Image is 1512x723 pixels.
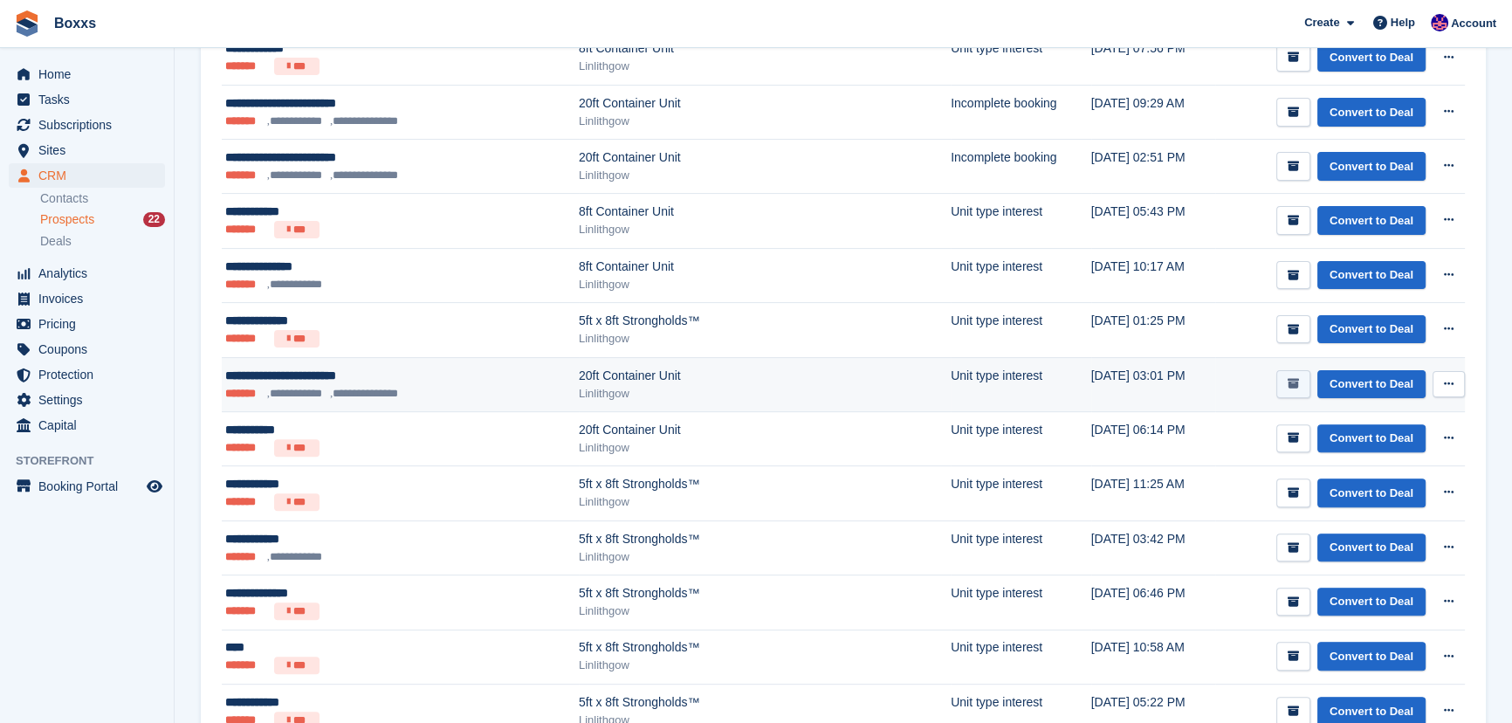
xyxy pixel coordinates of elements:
a: menu [9,113,165,137]
a: Convert to Deal [1317,152,1426,181]
td: [DATE] 11:25 AM [1091,466,1216,521]
span: Analytics [38,261,143,286]
div: Linlithgow [579,385,951,403]
div: 20ft Container Unit [579,367,951,385]
div: Linlithgow [579,167,951,184]
div: Linlithgow [579,657,951,674]
span: CRM [38,163,143,188]
a: menu [9,474,165,499]
div: Linlithgow [579,276,951,293]
div: 8ft Container Unit [579,39,951,58]
div: 22 [143,212,165,227]
a: Convert to Deal [1317,261,1426,290]
td: Unit type interest [951,303,1091,358]
div: 8ft Container Unit [579,203,951,221]
span: Capital [38,413,143,437]
div: 8ft Container Unit [579,258,951,276]
div: 20ft Container Unit [579,94,951,113]
td: [DATE] 03:01 PM [1091,357,1216,411]
td: Unit type interest [951,466,1091,521]
span: Prospects [40,211,94,228]
a: Prospects 22 [40,210,165,229]
a: Convert to Deal [1317,479,1426,507]
td: [DATE] 06:14 PM [1091,411,1216,466]
td: [DATE] 02:51 PM [1091,140,1216,194]
td: Incomplete booking [951,86,1091,140]
a: Deals [40,232,165,251]
td: [DATE] 05:43 PM [1091,194,1216,249]
span: Subscriptions [38,113,143,137]
div: 20ft Container Unit [579,421,951,439]
a: menu [9,163,165,188]
td: Unit type interest [951,521,1091,575]
td: [DATE] 10:17 AM [1091,249,1216,303]
td: Unit type interest [951,31,1091,86]
a: Convert to Deal [1317,315,1426,344]
a: Contacts [40,190,165,207]
a: Preview store [144,476,165,497]
td: [DATE] 03:42 PM [1091,521,1216,575]
a: menu [9,138,165,162]
a: menu [9,337,165,361]
td: [DATE] 06:46 PM [1091,575,1216,630]
a: Convert to Deal [1317,534,1426,562]
td: Unit type interest [951,411,1091,466]
td: Unit type interest [951,249,1091,303]
a: Convert to Deal [1317,206,1426,235]
a: menu [9,312,165,336]
span: Invoices [38,286,143,311]
div: Linlithgow [579,58,951,75]
td: [DATE] 09:29 AM [1091,86,1216,140]
span: Sites [38,138,143,162]
span: Booking Portal [38,474,143,499]
a: menu [9,286,165,311]
a: Convert to Deal [1317,370,1426,399]
a: Convert to Deal [1317,98,1426,127]
td: Unit type interest [951,575,1091,630]
td: Incomplete booking [951,140,1091,194]
span: Settings [38,388,143,412]
a: menu [9,261,165,286]
span: Help [1391,14,1415,31]
a: menu [9,388,165,412]
a: Convert to Deal [1317,424,1426,453]
div: 20ft Container Unit [579,148,951,167]
img: stora-icon-8386f47178a22dfd0bd8f6a31ec36ba5ce8667c1dd55bd0f319d3a0aa187defe.svg [14,10,40,37]
div: Linlithgow [579,221,951,238]
td: Unit type interest [951,357,1091,411]
img: Jamie Malcolm [1431,14,1448,31]
a: Convert to Deal [1317,43,1426,72]
span: Pricing [38,312,143,336]
div: 5ft x 8ft Strongholds™ [579,693,951,712]
td: [DATE] 01:25 PM [1091,303,1216,358]
a: menu [9,62,165,86]
td: Unit type interest [951,630,1091,685]
span: Storefront [16,452,174,470]
a: menu [9,362,165,387]
span: Coupons [38,337,143,361]
a: Boxxs [47,9,103,38]
span: Create [1304,14,1339,31]
td: [DATE] 07:56 PM [1091,31,1216,86]
div: 5ft x 8ft Strongholds™ [579,312,951,330]
a: menu [9,87,165,112]
div: Linlithgow [579,493,951,511]
span: Protection [38,362,143,387]
a: menu [9,413,165,437]
a: Convert to Deal [1317,642,1426,671]
span: Home [38,62,143,86]
div: 5ft x 8ft Strongholds™ [579,638,951,657]
div: Linlithgow [579,113,951,130]
div: Linlithgow [579,439,951,457]
span: Account [1451,15,1496,32]
a: Convert to Deal [1317,588,1426,616]
div: Linlithgow [579,330,951,348]
span: Tasks [38,87,143,112]
div: 5ft x 8ft Strongholds™ [579,530,951,548]
span: Deals [40,233,72,250]
div: 5ft x 8ft Strongholds™ [579,584,951,602]
div: Linlithgow [579,548,951,566]
td: Unit type interest [951,194,1091,249]
td: [DATE] 10:58 AM [1091,630,1216,685]
div: 5ft x 8ft Strongholds™ [579,475,951,493]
